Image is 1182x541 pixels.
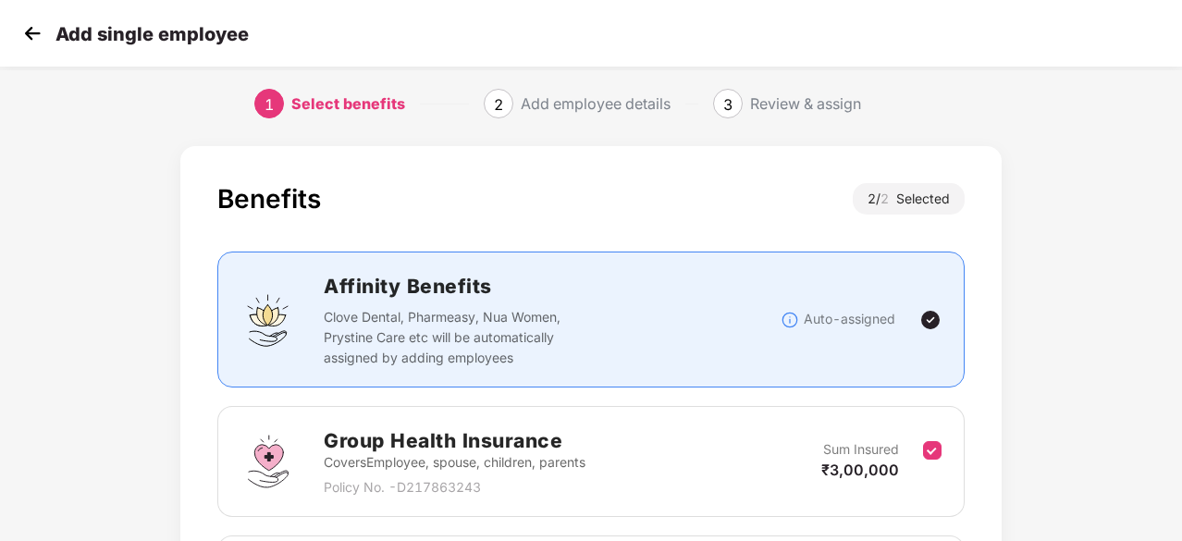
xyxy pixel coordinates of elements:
span: ₹3,00,000 [821,461,899,479]
div: Benefits [217,183,321,215]
p: Sum Insured [823,439,899,460]
div: Review & assign [750,89,861,118]
p: Add single employee [55,23,249,45]
img: svg+xml;base64,PHN2ZyBpZD0iQWZmaW5pdHlfQmVuZWZpdHMiIGRhdGEtbmFtZT0iQWZmaW5pdHkgQmVuZWZpdHMiIHhtbG... [240,292,296,348]
img: svg+xml;base64,PHN2ZyBpZD0iVGljay0yNHgyNCIgeG1sbnM9Imh0dHA6Ly93d3cudzMub3JnLzIwMDAvc3ZnIiB3aWR0aD... [919,309,942,331]
p: Clove Dental, Pharmeasy, Nua Women, Prystine Care etc will be automatically assigned by adding em... [324,307,597,368]
h2: Affinity Benefits [324,271,781,301]
div: Add employee details [521,89,671,118]
span: 2 [494,95,503,114]
img: svg+xml;base64,PHN2ZyB4bWxucz0iaHR0cDovL3d3dy53My5vcmcvMjAwMC9zdmciIHdpZHRoPSIzMCIgaGVpZ2h0PSIzMC... [18,19,46,47]
h2: Group Health Insurance [324,425,585,456]
div: 2 / Selected [853,183,965,215]
span: 3 [723,95,733,114]
span: 2 [880,191,896,206]
p: Auto-assigned [804,309,895,329]
p: Covers Employee, spouse, children, parents [324,452,585,473]
p: Policy No. - D217863243 [324,477,585,498]
img: svg+xml;base64,PHN2ZyBpZD0iR3JvdXBfSGVhbHRoX0luc3VyYW5jZSIgZGF0YS1uYW1lPSJHcm91cCBIZWFsdGggSW5zdX... [240,434,296,489]
div: Select benefits [291,89,405,118]
img: svg+xml;base64,PHN2ZyBpZD0iSW5mb18tXzMyeDMyIiBkYXRhLW5hbWU9IkluZm8gLSAzMngzMiIgeG1sbnM9Imh0dHA6Ly... [781,311,799,329]
span: 1 [265,95,274,114]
